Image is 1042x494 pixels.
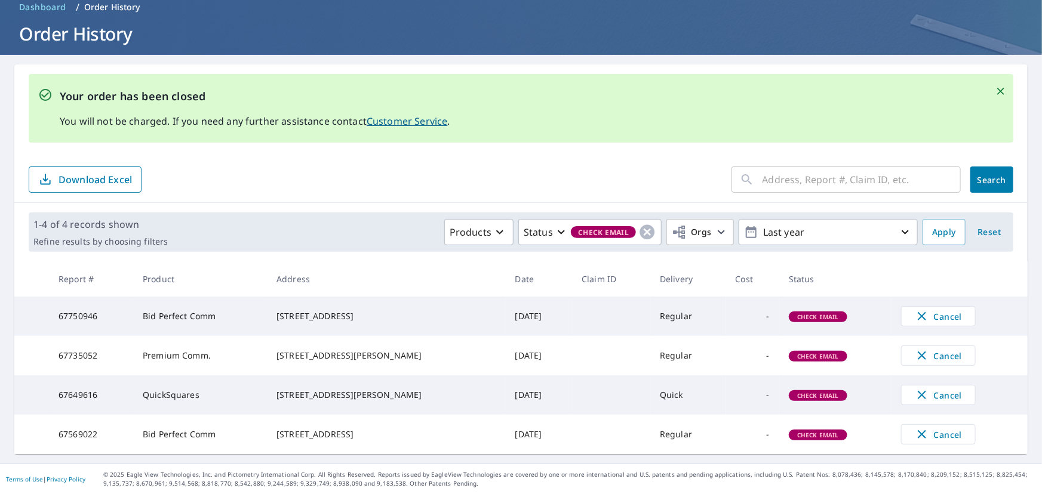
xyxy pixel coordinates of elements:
button: Cancel [901,306,976,326]
td: [DATE] [506,375,573,415]
div: [STREET_ADDRESS][PERSON_NAME] [276,389,496,401]
a: Privacy Policy [47,475,85,483]
span: Check Email [790,391,846,400]
button: Cancel [901,345,976,366]
td: - [726,375,779,415]
td: Regular [650,415,726,454]
button: Apply [923,219,966,245]
span: Search [980,174,1004,186]
button: Close [993,84,1009,99]
span: Reset [975,225,1004,240]
td: 67750946 [49,297,133,336]
p: Products [450,225,491,239]
input: Address, Report #, Claim ID, etc. [763,163,961,196]
td: Premium Comm. [133,336,267,375]
button: Orgs [666,219,734,245]
th: Cost [726,261,779,297]
h1: Order History [14,21,1028,46]
span: Cancel [914,388,963,402]
button: Products [444,219,514,245]
span: Orgs [672,225,712,240]
button: Search [970,166,1013,193]
span: Cancel [914,309,963,323]
div: [STREET_ADDRESS] [276,310,496,322]
td: Quick [650,375,726,415]
span: Check Email [571,226,636,239]
th: Date [506,261,573,297]
button: Download Excel [29,166,142,193]
button: Cancel [901,385,976,405]
p: Last year [758,222,898,243]
button: Last year [739,219,918,245]
a: Customer Service [367,115,447,128]
button: Reset [970,219,1009,245]
th: Delivery [650,261,726,297]
span: Check Email [790,431,846,439]
p: Download Excel [59,173,132,186]
span: Cancel [914,348,963,363]
td: - [726,415,779,454]
span: Cancel [914,427,963,441]
p: You will not be charged. If you need any further assistance contact . [60,114,450,128]
td: [DATE] [506,415,573,454]
td: 67735052 [49,336,133,375]
td: QuickSquares [133,375,267,415]
p: | [6,476,85,483]
span: Check Email [790,352,846,360]
th: Address [267,261,506,297]
td: - [726,336,779,375]
button: Cancel [901,424,976,444]
button: StatusCheck Email [518,219,662,245]
th: Product [133,261,267,297]
p: Status [524,225,553,239]
span: Apply [932,225,956,240]
span: Dashboard [19,1,66,13]
p: © 2025 Eagle View Technologies, Inc. and Pictometry International Corp. All Rights Reserved. Repo... [103,470,1036,488]
p: Refine results by choosing filters [33,236,168,247]
th: Report # [49,261,133,297]
th: Status [779,261,892,297]
p: Order History [84,1,140,13]
td: [DATE] [506,336,573,375]
td: Regular [650,297,726,336]
a: Terms of Use [6,475,43,483]
span: Check Email [790,313,846,321]
td: [DATE] [506,297,573,336]
td: 67649616 [49,375,133,415]
div: [STREET_ADDRESS] [276,428,496,440]
p: 1-4 of 4 records shown [33,217,168,231]
td: Bid Perfect Comm [133,415,267,454]
td: 67569022 [49,415,133,454]
div: [STREET_ADDRESS][PERSON_NAME] [276,350,496,362]
p: Your order has been closed [60,88,450,104]
th: Claim ID [572,261,650,297]
td: - [726,297,779,336]
td: Regular [650,336,726,375]
td: Bid Perfect Comm [133,297,267,336]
